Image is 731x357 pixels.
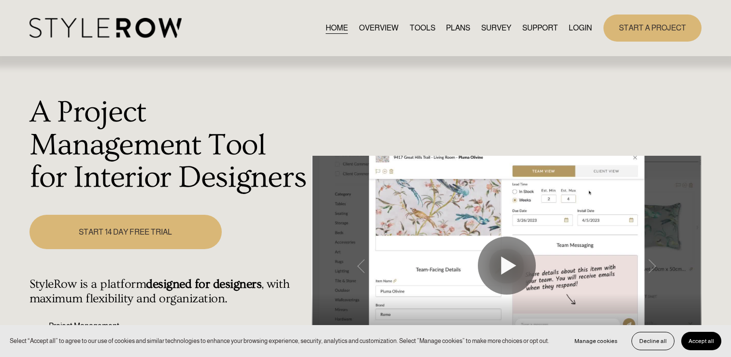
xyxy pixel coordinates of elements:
[10,336,549,345] p: Select “Accept all” to agree to our use of cookies and similar technologies to enhance your brows...
[29,215,222,249] a: START 14 DAY FREE TRIAL
[29,277,307,306] h4: StyleRow is a platform , with maximum flexibility and organization.
[681,332,721,350] button: Accept all
[359,21,399,34] a: OVERVIEW
[522,21,558,34] a: folder dropdown
[49,320,307,332] p: Project Management
[603,15,702,41] a: START A PROJECT
[567,332,625,350] button: Manage cookies
[631,332,674,350] button: Decline all
[446,21,470,34] a: PLANS
[639,338,667,344] span: Decline all
[410,21,435,34] a: TOOLS
[29,18,182,38] img: StyleRow
[29,96,307,194] h1: A Project Management Tool for Interior Designers
[522,22,558,34] span: SUPPORT
[146,277,261,291] strong: designed for designers
[574,338,617,344] span: Manage cookies
[481,21,511,34] a: SURVEY
[569,21,592,34] a: LOGIN
[688,338,714,344] span: Accept all
[478,237,536,295] button: Play
[326,21,348,34] a: HOME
